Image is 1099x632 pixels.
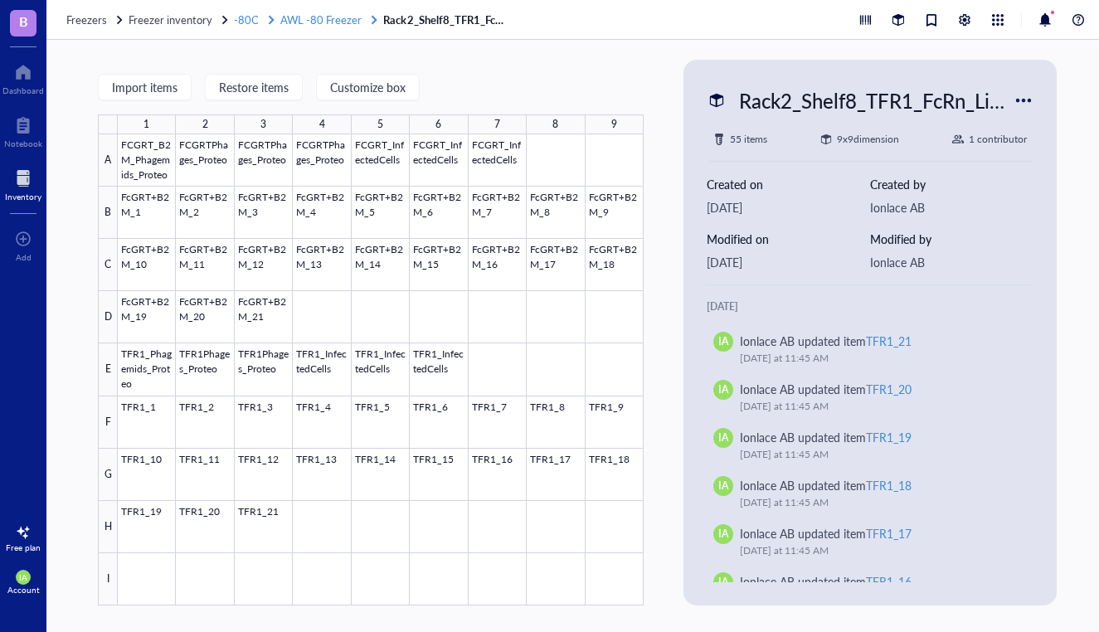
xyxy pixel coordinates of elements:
div: [DATE] [707,299,1033,315]
a: IAIonlace AB updated itemTFR1_16 [707,566,1033,614]
div: 6 [435,114,441,134]
div: Account [7,585,40,595]
div: [DATE] at 11:45 AM [740,446,1014,463]
a: Notebook [4,112,42,148]
span: IA [718,334,728,349]
div: Ionlace AB updated item [740,476,912,494]
span: Customize box [330,80,406,94]
div: [DATE] [707,198,870,216]
div: TFR1_17 [866,525,912,542]
div: TFR1_21 [866,333,912,349]
div: 4 [319,114,325,134]
div: [DATE] at 11:45 AM [740,350,1014,367]
span: Import items [112,80,177,94]
div: Ionlace AB updated item [740,380,912,398]
span: IA [718,527,728,542]
div: A [98,134,118,187]
div: I [98,553,118,605]
div: Created on [707,175,870,193]
div: Dashboard [2,85,44,95]
div: 8 [552,114,558,134]
div: 1 [143,114,149,134]
div: [DATE] [707,253,870,271]
div: Rack2_Shelf8_TFR1_FcRn_Libraries [732,83,1014,118]
span: Freezers [66,12,107,27]
div: Modified by [870,230,1033,248]
div: 55 items [730,131,767,148]
span: IA [718,479,728,493]
div: Ionlace AB [870,198,1033,216]
span: IA [19,572,27,582]
div: Add [16,252,32,262]
a: Rack2_Shelf8_TFR1_FcRn_Libraries [383,12,508,27]
a: IAIonlace AB updated itemTFR1_19[DATE] at 11:45 AM [707,421,1033,469]
div: 9 [611,114,617,134]
div: [DATE] at 11:45 AM [740,398,1014,415]
a: IAIonlace AB updated itemTFR1_21[DATE] at 11:45 AM [707,325,1033,373]
div: Inventory [5,192,41,202]
div: TFR1_18 [866,477,912,493]
div: B [98,187,118,239]
div: TFR1_20 [866,381,912,397]
a: IAIonlace AB updated itemTFR1_18[DATE] at 11:45 AM [707,469,1033,518]
span: -80C [234,12,259,27]
span: IA [718,430,728,445]
div: Ionlace AB updated item [740,332,912,350]
a: IAIonlace AB updated itemTFR1_17[DATE] at 11:45 AM [707,518,1033,566]
div: 1 contributor [969,131,1027,148]
a: Inventory [5,165,41,202]
div: Ionlace AB updated item [740,428,912,446]
a: Dashboard [2,59,44,95]
button: Restore items [205,74,303,100]
div: TFR1_19 [866,429,912,445]
div: 2 [202,114,208,134]
span: Freezer inventory [129,12,212,27]
span: Restore items [219,80,289,94]
div: H [98,501,118,553]
div: G [98,449,118,501]
div: 3 [260,114,266,134]
a: Freezers [66,12,125,27]
div: Modified on [707,230,870,248]
button: Customize box [316,74,420,100]
span: IA [718,575,728,590]
div: 5 [377,114,383,134]
span: AWL -80 Freezer [280,12,362,27]
div: TFR1_16 [866,573,912,590]
div: 7 [494,114,500,134]
div: 9 x 9 dimension [837,131,899,148]
div: [DATE] at 11:45 AM [740,494,1014,511]
a: -80CAWL -80 Freezer [234,12,380,27]
div: D [98,291,118,343]
div: [DATE] at 11:45 AM [740,542,1014,559]
span: IA [718,382,728,397]
a: IAIonlace AB updated itemTFR1_20[DATE] at 11:45 AM [707,373,1033,421]
div: Ionlace AB updated item [740,572,912,591]
div: Notebook [4,139,42,148]
a: Freezer inventory [129,12,231,27]
div: Ionlace AB [870,253,1033,271]
div: Free plan [6,542,41,552]
div: E [98,343,118,396]
div: Ionlace AB updated item [740,524,912,542]
button: Import items [98,74,192,100]
div: F [98,396,118,449]
div: C [98,239,118,291]
span: B [19,11,28,32]
div: Created by [870,175,1033,193]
